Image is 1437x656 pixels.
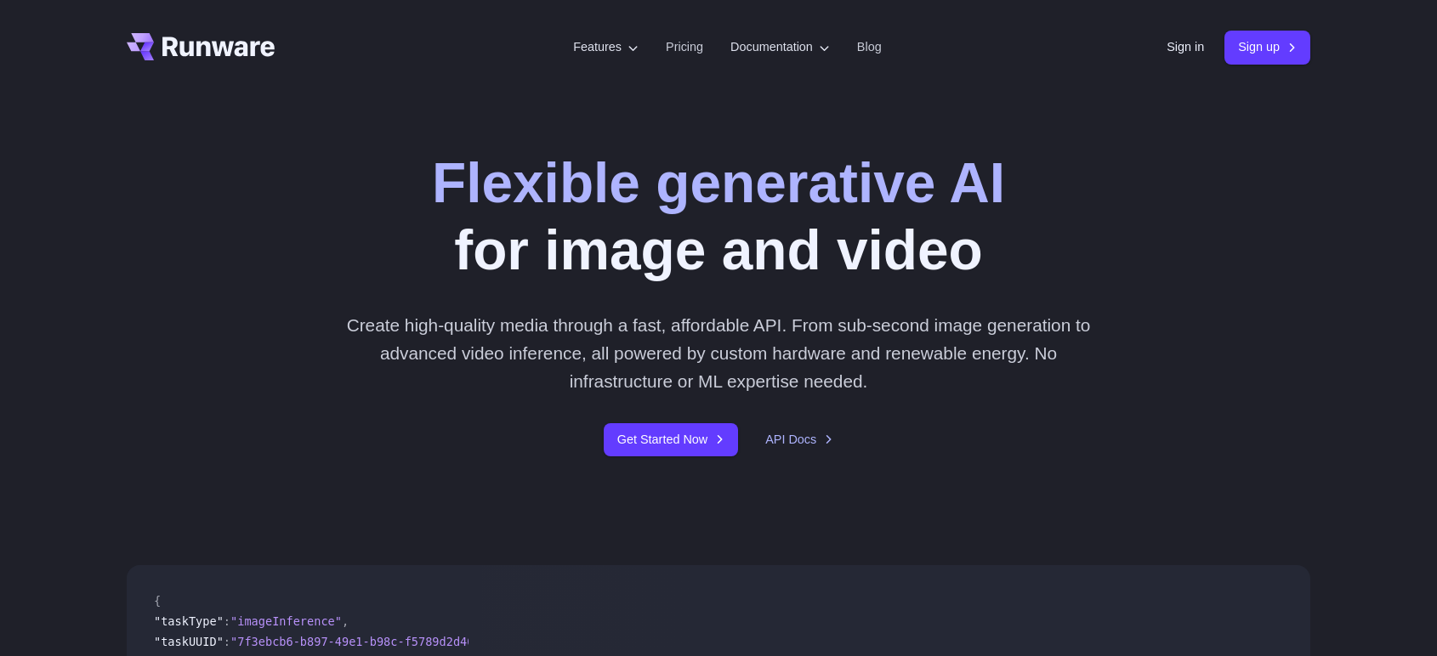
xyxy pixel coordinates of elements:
[1167,37,1204,57] a: Sign in
[224,635,230,648] span: :
[127,33,275,60] a: Go to /
[604,423,738,456] a: Get Started Now
[730,37,830,57] label: Documentation
[340,311,1098,396] p: Create high-quality media through a fast, affordable API. From sub-second image generation to adv...
[154,635,224,648] span: "taskUUID"
[342,614,349,628] span: ,
[1224,31,1310,64] a: Sign up
[154,594,161,608] span: {
[573,37,639,57] label: Features
[432,150,1005,284] h1: for image and video
[765,430,833,450] a: API Docs
[224,614,230,628] span: :
[857,37,882,57] a: Blog
[666,37,703,57] a: Pricing
[230,635,495,648] span: "7f3ebcb6-b897-49e1-b98c-f5789d2d40d7"
[154,614,224,628] span: "taskType"
[230,614,342,628] span: "imageInference"
[432,151,1005,214] strong: Flexible generative AI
